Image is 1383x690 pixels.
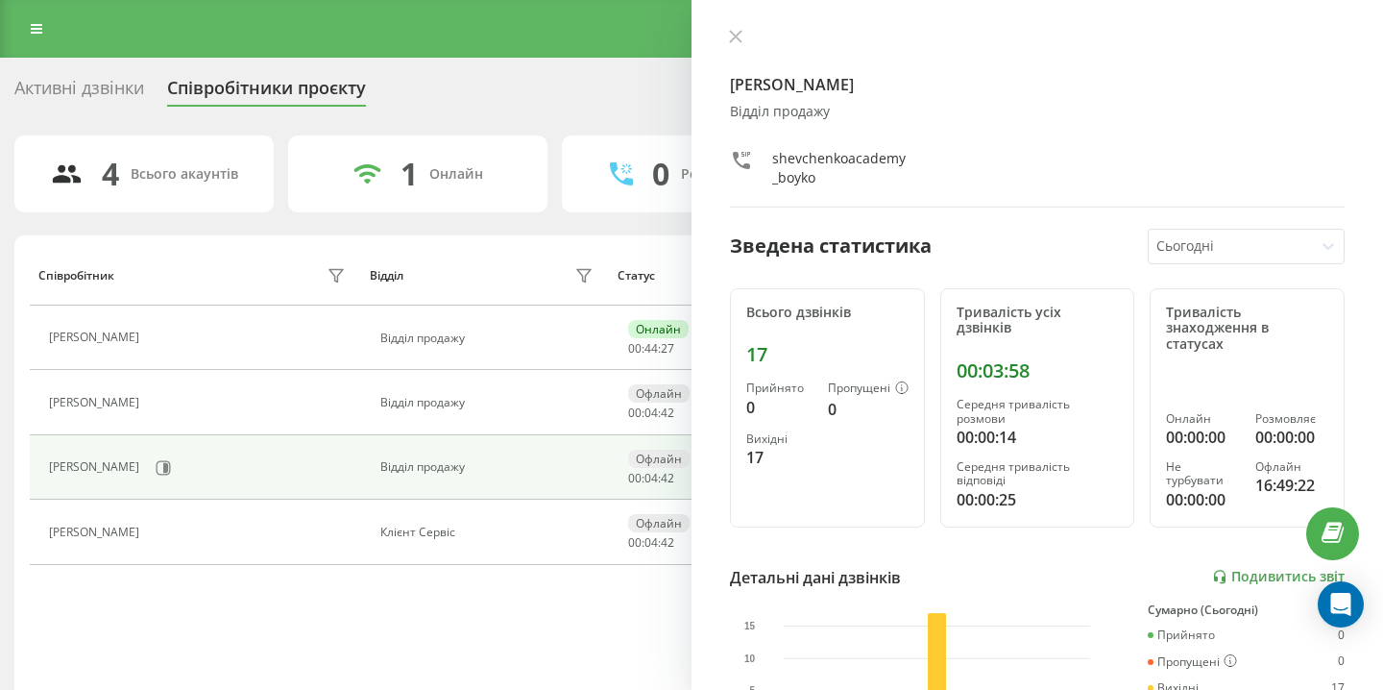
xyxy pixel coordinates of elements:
div: : : [628,407,674,420]
div: [PERSON_NAME] [49,460,144,474]
text: 10 [744,653,756,663]
span: 42 [661,534,674,551]
div: Клієнт Сервіс [380,526,598,539]
div: 00:00:25 [957,488,1119,511]
div: Офлайн [628,384,690,403]
div: : : [628,342,674,356]
div: [PERSON_NAME] [49,331,144,344]
div: Прийнято [746,382,813,395]
div: Вихідні [746,432,813,446]
div: Онлайн [628,320,689,338]
span: 44 [644,340,658,357]
div: Офлайн [628,450,690,468]
div: 1 [400,156,418,192]
a: Подивитись звіт [1212,569,1345,585]
div: Статус [618,269,655,283]
div: : : [628,472,674,485]
div: Не турбувати [1166,460,1239,488]
span: 27 [661,340,674,357]
div: Всього дзвінків [746,305,909,321]
div: Open Intercom Messenger [1318,581,1364,628]
div: Офлайн [1255,460,1328,474]
div: 00:00:00 [1255,426,1328,449]
span: 00 [628,340,642,357]
div: 0 [746,396,813,419]
div: Відділ продажу [380,332,598,345]
div: [PERSON_NAME] [49,396,144,409]
div: 00:00:14 [957,426,1119,449]
div: Відділ продажу [380,460,598,474]
div: Відділ [370,269,403,283]
div: 0 [828,398,909,421]
div: Детальні дані дзвінків [730,566,901,589]
div: 4 [102,156,119,192]
div: 17 [746,446,813,469]
div: 00:00:00 [1166,426,1239,449]
div: [PERSON_NAME] [49,526,144,539]
span: 42 [661,470,674,486]
text: 15 [744,620,756,630]
div: Всього акаунтів [131,166,238,183]
div: Середня тривалість розмови [957,398,1119,426]
span: 42 [661,405,674,421]
span: 04 [644,534,658,551]
div: Офлайн [628,514,690,532]
div: Розмовляють [681,166,774,183]
div: Активні дзвінки [14,78,144,108]
div: Прийнято [1148,628,1215,642]
div: Тривалість усіх дзвінків [957,305,1119,337]
span: 00 [628,534,642,551]
div: : : [628,536,674,550]
div: Зведена статистика [730,232,932,260]
div: 00:00:00 [1166,488,1239,511]
div: Пропущені [1148,654,1237,670]
div: 17 [746,343,909,366]
div: Розмовляє [1255,412,1328,426]
div: 16:49:22 [1255,474,1328,497]
div: Тривалість знаходження в статусах [1166,305,1328,353]
div: Онлайн [1166,412,1239,426]
div: Онлайн [429,166,483,183]
div: Сумарно (Сьогодні) [1148,604,1345,617]
div: Відділ продажу [730,104,1345,120]
div: Пропущені [828,382,909,397]
h4: [PERSON_NAME] [730,73,1345,96]
div: Середня тривалість відповіді [957,460,1119,488]
div: 00:03:58 [957,359,1119,382]
div: 0 [652,156,669,192]
span: 00 [628,405,642,421]
div: 0 [1338,654,1345,670]
div: Відділ продажу [380,396,598,409]
div: 0 [1338,628,1345,642]
div: Співробітники проєкту [167,78,366,108]
div: Співробітник [38,269,114,283]
div: shevchenkoacademy_boyko [772,149,910,187]
span: 04 [644,405,658,421]
span: 00 [628,470,642,486]
span: 04 [644,470,658,486]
